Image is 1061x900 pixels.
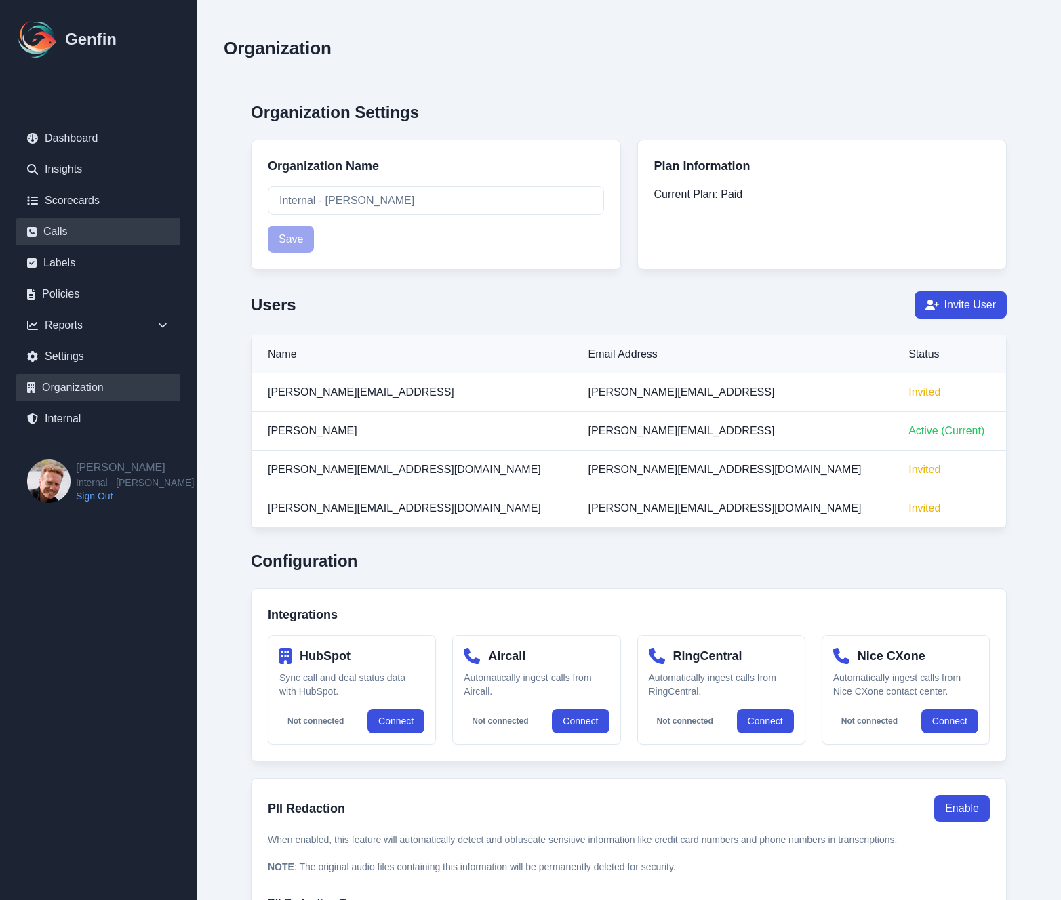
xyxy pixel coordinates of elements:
[649,714,721,728] span: Not connected
[16,218,180,245] a: Calls
[76,459,194,476] h2: [PERSON_NAME]
[588,425,775,436] span: [PERSON_NAME][EMAIL_ADDRESS]
[16,405,180,432] a: Internal
[27,459,71,503] img: Brian Dunagan
[224,38,332,58] h2: Organization
[572,335,893,373] th: Email Address
[251,550,1007,572] h2: Configuration
[737,709,794,733] a: Connect
[908,425,984,436] span: Active (Current)
[16,281,180,308] a: Policies
[268,861,294,872] strong: NOTE
[654,188,718,200] span: Current Plan:
[279,671,424,698] p: Sync call and deal status data with HubSpot.
[654,157,990,176] h3: Plan Information
[16,18,60,61] img: Logo
[16,156,180,183] a: Insights
[76,476,194,489] span: Internal - [PERSON_NAME]
[833,714,906,728] span: Not connected
[252,335,572,373] th: Name
[268,464,541,475] span: [PERSON_NAME][EMAIL_ADDRESS][DOMAIN_NAME]
[588,502,862,514] span: [PERSON_NAME][EMAIL_ADDRESS][DOMAIN_NAME]
[268,186,604,215] input: Enter your organization name
[268,605,990,624] h3: Integrations
[367,709,424,733] a: Connect
[908,502,940,514] span: Invited
[908,464,940,475] span: Invited
[673,647,742,666] h4: RingCentral
[268,833,990,874] p: When enabled, this feature will automatically detect and obfuscate sensitive information like cre...
[16,187,180,214] a: Scorecards
[268,502,541,514] span: [PERSON_NAME][EMAIL_ADDRESS][DOMAIN_NAME]
[921,709,978,733] button: Connect
[268,226,314,253] button: Save
[908,386,940,398] span: Invited
[649,671,794,698] p: Automatically ingest calls from RingCentral.
[654,186,990,203] p: Paid
[16,343,180,370] a: Settings
[464,671,609,698] p: Automatically ingest calls from Aircall.
[858,647,925,666] h4: Nice CXone
[268,799,345,818] h3: PII Redaction
[16,312,180,339] div: Reports
[16,249,180,277] a: Labels
[279,714,352,728] span: Not connected
[76,489,194,503] a: Sign Out
[588,386,775,398] span: [PERSON_NAME][EMAIL_ADDRESS]
[65,28,117,50] h1: Genfin
[251,294,296,316] h2: Users
[833,671,978,698] p: Automatically ingest calls from Nice CXone contact center.
[552,709,609,733] a: Connect
[934,795,990,822] button: Enable
[892,335,1006,373] th: Status
[488,647,525,666] h4: Aircall
[268,386,454,398] span: [PERSON_NAME][EMAIL_ADDRESS]
[464,714,536,728] span: Not connected
[588,464,862,475] span: [PERSON_NAME][EMAIL_ADDRESS][DOMAIN_NAME]
[251,102,1007,123] h2: Organization Settings
[915,291,1007,319] button: Invite User
[16,374,180,401] a: Organization
[268,157,604,176] h3: Organization Name
[268,425,357,436] span: [PERSON_NAME]
[16,125,180,152] a: Dashboard
[300,647,351,666] h4: HubSpot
